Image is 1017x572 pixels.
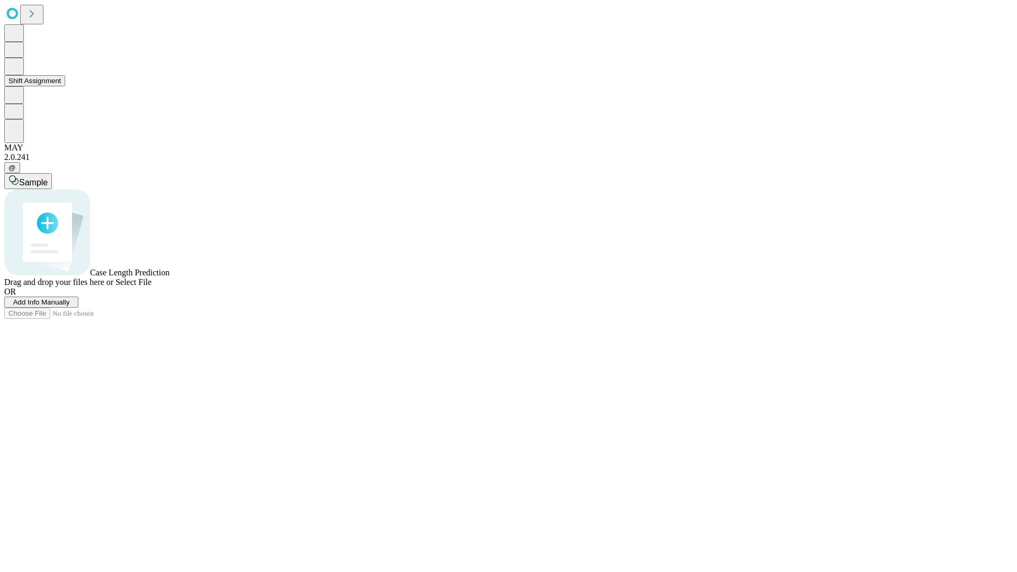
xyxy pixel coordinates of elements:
[4,287,16,296] span: OR
[4,173,52,189] button: Sample
[90,268,169,277] span: Case Length Prediction
[13,298,70,306] span: Add Info Manually
[19,178,48,187] span: Sample
[4,75,65,86] button: Shift Assignment
[4,278,113,287] span: Drag and drop your files here or
[115,278,151,287] span: Select File
[4,162,20,173] button: @
[4,143,1013,153] div: MAY
[4,153,1013,162] div: 2.0.241
[4,297,78,308] button: Add Info Manually
[8,164,16,172] span: @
